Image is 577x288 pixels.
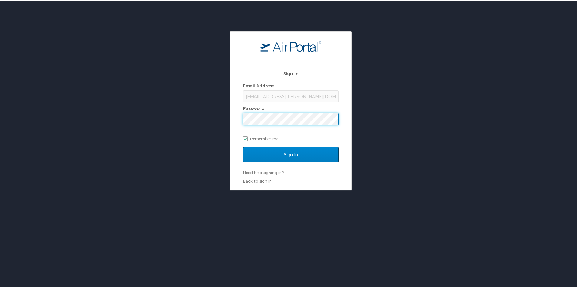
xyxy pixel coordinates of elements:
label: Remember me [243,133,339,142]
a: Need help signing in? [243,169,284,174]
a: Back to sign in [243,177,272,182]
label: Email Address [243,82,274,87]
img: logo [260,40,321,50]
label: Password [243,105,264,110]
h2: Sign In [243,69,339,76]
input: Sign In [243,146,339,161]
